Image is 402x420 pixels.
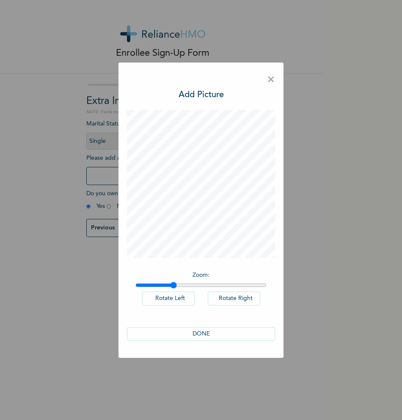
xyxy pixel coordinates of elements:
[267,71,275,89] span: ×
[127,327,275,341] button: DONE
[208,292,260,305] button: Rotate Right
[179,89,224,101] h3: Add Picture
[86,155,239,189] span: Please add a recent Passport Photograph
[135,271,267,280] p: Zoom :
[142,292,195,305] button: Rotate Left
